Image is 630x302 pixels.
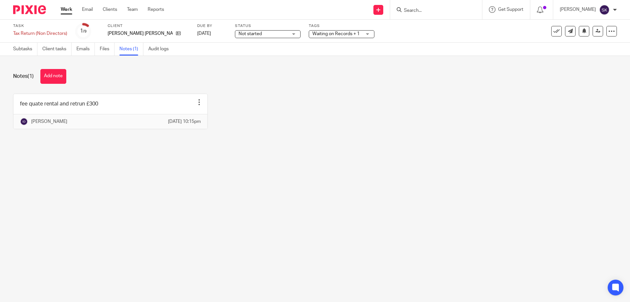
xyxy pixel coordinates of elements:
span: Not started [239,32,262,36]
input: Search [403,8,462,14]
a: Emails [76,43,95,56]
p: [PERSON_NAME] [PERSON_NAME] [108,30,173,37]
a: Team [127,6,138,13]
label: Task [13,23,67,29]
button: Add note [40,69,66,84]
a: Client tasks [42,43,72,56]
label: Status [235,23,301,29]
div: 1 [80,27,87,35]
span: Get Support [498,7,523,12]
img: svg%3E [20,118,28,126]
span: Waiting on Records + 1 [312,32,360,36]
a: Audit logs [148,43,174,56]
img: svg%3E [599,5,610,15]
span: [DATE] [197,31,211,36]
span: (1) [28,74,34,79]
label: Client [108,23,189,29]
a: Work [61,6,72,13]
label: Tags [309,23,374,29]
a: Notes (1) [119,43,143,56]
p: [PERSON_NAME] [560,6,596,13]
h1: Notes [13,73,34,80]
a: Reports [148,6,164,13]
a: Clients [103,6,117,13]
a: Subtasks [13,43,37,56]
img: Pixie [13,5,46,14]
p: [DATE] 10:15pm [168,118,201,125]
a: Email [82,6,93,13]
small: /9 [83,30,87,33]
div: Tax Return (Non Directors) [13,30,67,37]
a: Files [100,43,115,56]
p: [PERSON_NAME] [31,118,67,125]
label: Due by [197,23,227,29]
